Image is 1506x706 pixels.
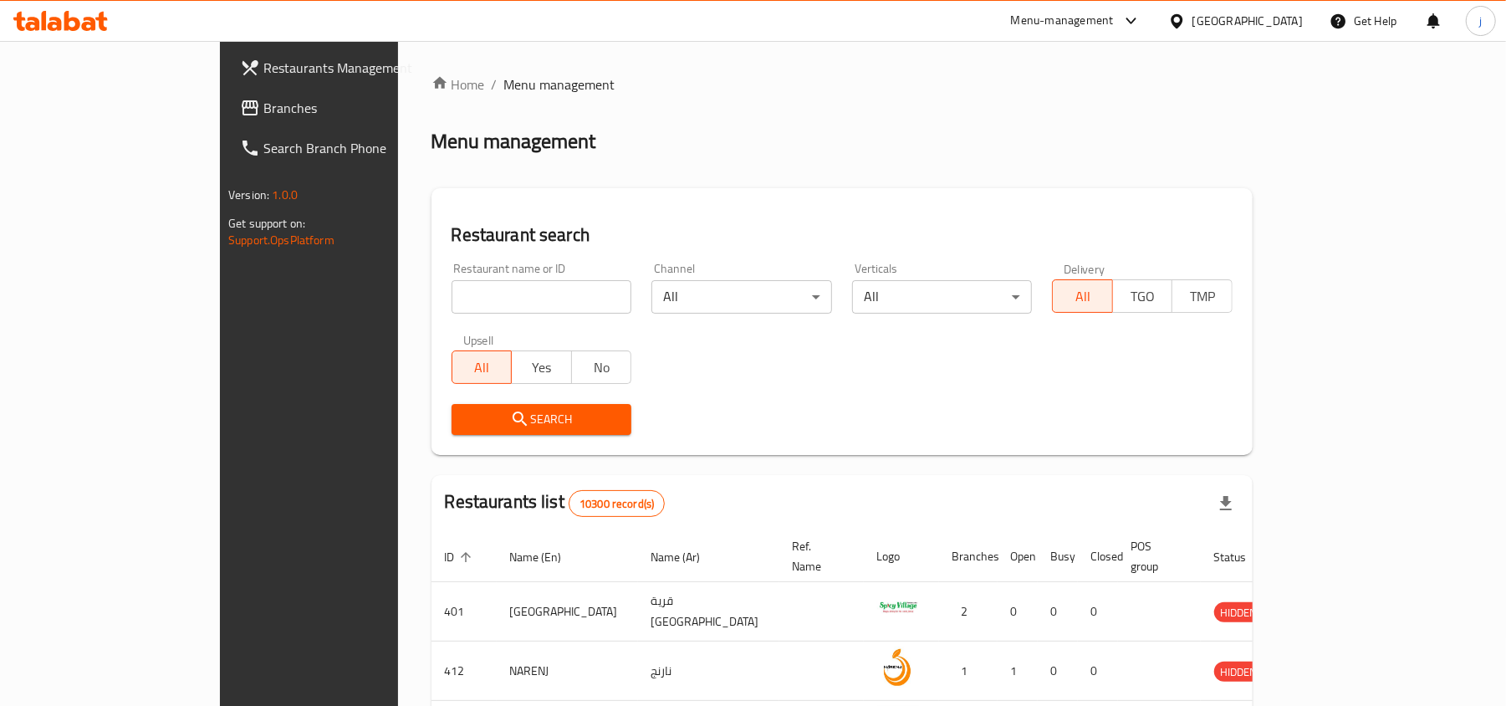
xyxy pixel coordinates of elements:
[452,280,632,314] input: Search for restaurant name or ID..
[877,647,919,688] img: NARENJ
[497,642,638,701] td: NARENJ
[1078,531,1118,582] th: Closed
[452,404,632,435] button: Search
[511,350,572,384] button: Yes
[1059,284,1106,309] span: All
[1214,547,1269,567] span: Status
[463,334,494,345] label: Upsell
[1131,536,1181,576] span: POS group
[1052,279,1113,313] button: All
[939,531,998,582] th: Branches
[1206,483,1246,524] div: Export file
[227,48,472,88] a: Restaurants Management
[1064,263,1105,274] label: Delivery
[228,229,334,251] a: Support.OpsPlatform
[272,184,298,206] span: 1.0.0
[1038,582,1078,642] td: 0
[1179,284,1226,309] span: TMP
[1172,279,1233,313] button: TMP
[459,356,506,380] span: All
[1192,12,1303,30] div: [GEOGRAPHIC_DATA]
[263,58,458,78] span: Restaurants Management
[431,74,1253,95] nav: breadcrumb
[445,489,666,517] h2: Restaurants list
[497,582,638,642] td: [GEOGRAPHIC_DATA]
[1078,642,1118,701] td: 0
[1038,531,1078,582] th: Busy
[793,536,844,576] span: Ref. Name
[1120,284,1167,309] span: TGO
[227,88,472,128] a: Branches
[263,138,458,158] span: Search Branch Phone
[1214,663,1264,682] span: HIDDEN
[638,582,779,642] td: قرية [GEOGRAPHIC_DATA]
[1011,11,1114,31] div: Menu-management
[864,531,939,582] th: Logo
[852,280,1033,314] div: All
[939,642,998,701] td: 1
[1078,582,1118,642] td: 0
[228,184,269,206] span: Version:
[651,280,832,314] div: All
[492,74,498,95] li: /
[998,582,1038,642] td: 0
[1479,12,1482,30] span: j
[227,128,472,168] a: Search Branch Phone
[431,128,596,155] h2: Menu management
[452,350,513,384] button: All
[504,74,615,95] span: Menu management
[465,409,619,430] span: Search
[569,490,665,517] div: Total records count
[1214,602,1264,622] div: HIDDEN
[1214,603,1264,622] span: HIDDEN
[998,642,1038,701] td: 1
[569,496,664,512] span: 10300 record(s)
[452,223,1233,248] h2: Restaurant search
[263,98,458,118] span: Branches
[571,350,632,384] button: No
[228,212,305,234] span: Get support on:
[939,582,998,642] td: 2
[998,531,1038,582] th: Open
[638,642,779,701] td: نارنج
[510,547,584,567] span: Name (En)
[1112,279,1173,313] button: TGO
[579,356,625,380] span: No
[877,587,919,629] img: Spicy Village
[518,356,565,380] span: Yes
[1038,642,1078,701] td: 0
[445,547,477,567] span: ID
[651,547,722,567] span: Name (Ar)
